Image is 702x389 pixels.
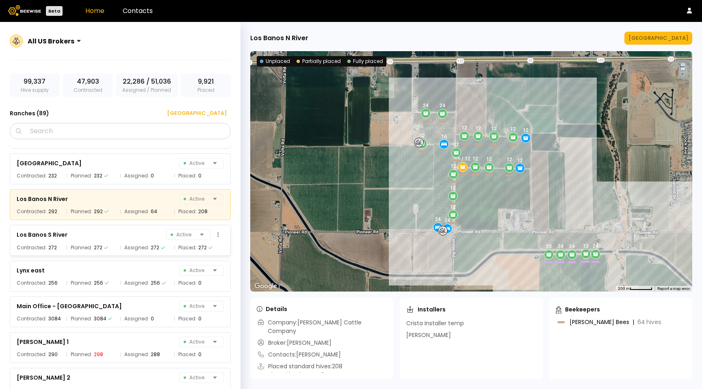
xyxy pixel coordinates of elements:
[151,244,159,252] div: 272
[637,318,661,326] span: 64 hives
[123,77,171,86] span: 22,286 / 51,036
[157,107,231,120] button: [GEOGRAPHIC_DATA]
[570,319,661,325] div: [PERSON_NAME] Bees
[178,207,197,216] span: Placed:
[71,315,92,323] span: Planned:
[24,77,45,86] span: 99,337
[17,279,47,287] span: Contracted:
[435,216,441,222] div: 24
[178,279,197,287] span: Placed:
[297,58,341,65] div: Partially placed
[633,318,634,326] div: |
[583,243,589,249] div: 12
[419,133,425,138] div: 12
[71,207,92,216] span: Planned:
[556,305,600,313] div: Beekeepers
[124,350,149,359] span: Assigned:
[257,362,342,379] div: Placed standard hives: 208 Placed beehomes: 0
[510,126,516,132] div: 12
[17,230,67,240] div: Los Banos S River
[615,286,655,292] button: Map Scale: 200 m per 52 pixels
[184,194,210,204] span: Active
[455,156,470,162] div: 16 / 12
[406,331,451,339] div: [PERSON_NAME]
[523,128,529,133] div: 12
[124,172,149,180] span: Assigned:
[406,305,446,313] div: Installers
[184,373,210,383] span: Active
[48,279,58,287] div: 256
[184,266,210,275] span: Active
[178,244,197,252] span: Placed:
[181,73,231,97] div: Placed
[48,244,57,252] div: 272
[184,337,210,347] span: Active
[48,350,58,359] div: 290
[94,315,106,323] div: 3084
[440,103,445,108] div: 24
[48,172,57,180] div: 232
[17,207,47,216] span: Contracted:
[17,158,82,168] div: [GEOGRAPHIC_DATA]
[178,172,197,180] span: Placed:
[10,108,49,119] h3: Ranches ( 89 )
[151,315,154,323] div: 0
[17,315,47,323] span: Contracted:
[347,58,383,65] div: Fully placed
[17,337,69,347] div: [PERSON_NAME] 1
[257,350,341,359] div: Contacts: [PERSON_NAME]
[472,156,478,162] div: 12
[441,134,447,139] div: 16
[124,315,149,323] span: Assigned:
[46,6,63,16] div: Beta
[151,279,160,287] div: 256
[71,172,92,180] span: Planned:
[257,305,287,313] div: Details
[124,207,149,216] span: Assigned:
[94,172,102,180] div: 232
[517,158,523,163] div: 12
[17,266,45,275] div: Lynx east
[94,279,103,287] div: 256
[624,32,692,45] button: [GEOGRAPHIC_DATA]
[453,142,459,147] div: 12
[17,373,70,383] div: [PERSON_NAME] 2
[475,125,481,131] div: 12
[593,243,598,249] div: 24
[198,172,201,180] div: 0
[507,157,512,162] div: 12
[569,244,575,249] div: 24
[250,33,308,43] div: Los Banos N River
[628,34,688,42] div: [GEOGRAPHIC_DATA]
[657,286,690,291] a: Report a map error
[257,318,387,335] div: Company: [PERSON_NAME] Cattle Company
[486,156,492,162] div: 12
[17,194,68,204] div: Los Banos N River
[252,281,279,292] img: Google
[198,350,201,359] div: 0
[198,77,214,86] span: 9,921
[184,301,210,311] span: Active
[252,281,279,292] a: Open this area in Google Maps (opens a new window)
[450,204,456,210] div: 12
[171,230,197,240] span: Active
[558,244,563,249] div: 24
[491,126,497,132] div: 12
[151,350,160,359] div: 288
[28,36,74,46] div: All US Brokers
[198,315,201,323] div: 0
[17,350,47,359] span: Contracted:
[17,244,47,252] span: Contracted:
[17,301,122,311] div: Main Office - [GEOGRAPHIC_DATA]
[423,103,429,108] div: 24
[151,207,157,216] div: 64
[71,350,92,359] span: Planned:
[257,339,331,347] div: Broker: [PERSON_NAME]
[451,163,456,169] div: 12
[546,244,552,249] div: 20
[17,172,47,180] span: Contracted:
[71,279,92,287] span: Planned:
[8,5,41,16] img: Beewise logo
[85,6,104,15] a: Home
[461,125,467,131] div: 12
